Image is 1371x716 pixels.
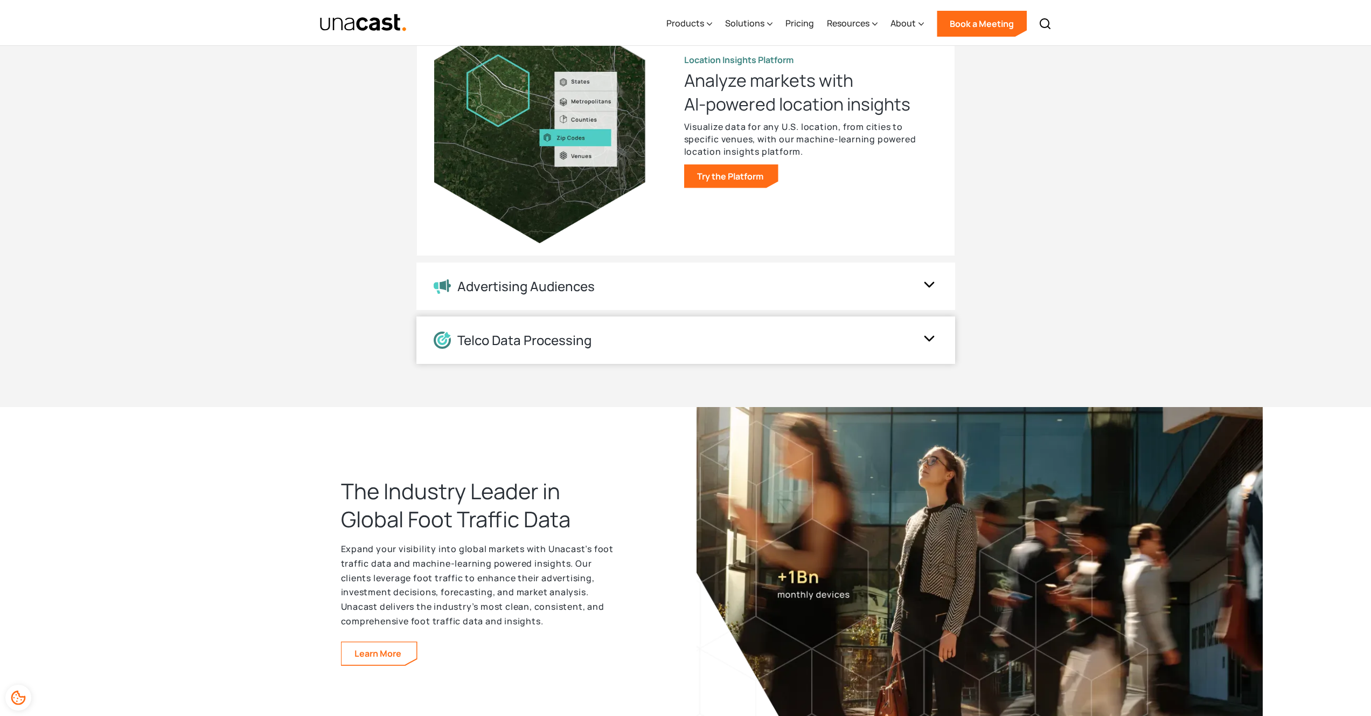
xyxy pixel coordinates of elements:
[1039,17,1052,30] img: Search icon
[684,121,937,158] p: Visualize data for any U.S. location, from cities to specific venues, with our machine-learning p...
[341,542,621,628] p: Expand your visibility into global markets with Unacast’s foot traffic data and machine-learning ...
[342,642,416,665] a: Learn more about our foot traffic data
[341,477,621,533] h2: The Industry Leader in Global Foot Traffic Data
[319,13,407,32] a: home
[725,17,764,30] div: Solutions
[890,2,924,46] div: About
[684,164,778,188] a: Try the Platform
[937,11,1027,37] a: Book a Meeting
[666,17,704,30] div: Products
[785,2,814,46] a: Pricing
[319,13,407,32] img: Unacast text logo
[666,2,712,46] div: Products
[827,2,878,46] div: Resources
[827,17,869,30] div: Resources
[890,17,916,30] div: About
[457,279,595,294] div: Advertising Audiences
[684,68,937,116] h3: Analyze markets with AI-powered location insights
[725,2,773,46] div: Solutions
[457,333,591,348] div: Telco Data Processing
[434,332,451,349] img: Location Data Processing icon
[684,54,794,66] strong: Location Insights Platform
[434,279,451,294] img: Advertising Audiences icon
[5,685,31,711] div: Cookie Preferences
